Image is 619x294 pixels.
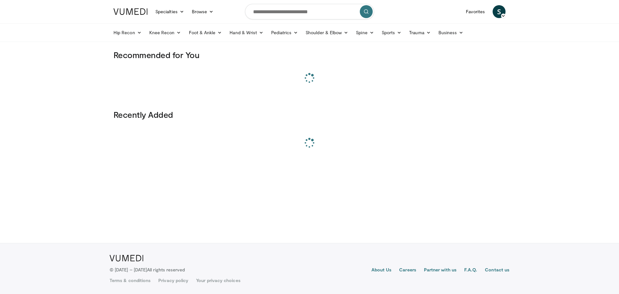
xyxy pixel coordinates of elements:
a: Shoulder & Elbow [302,26,352,39]
a: Favorites [462,5,489,18]
a: Partner with us [424,267,457,274]
a: Contact us [485,267,509,274]
a: Knee Recon [145,26,185,39]
img: VuMedi Logo [113,8,148,15]
a: S [493,5,506,18]
a: Business [435,26,467,39]
a: Terms & conditions [110,277,151,284]
p: © [DATE] – [DATE] [110,267,185,273]
span: All rights reserved [147,267,185,272]
a: Spine [352,26,378,39]
a: Careers [399,267,416,274]
input: Search topics, interventions [245,4,374,19]
a: Foot & Ankle [185,26,226,39]
a: Pediatrics [267,26,302,39]
a: Specialties [152,5,188,18]
a: Privacy policy [158,277,188,284]
a: About Us [371,267,392,274]
a: Browse [188,5,218,18]
img: VuMedi Logo [110,255,143,261]
a: Hip Recon [110,26,145,39]
a: F.A.Q. [464,267,477,274]
h3: Recommended for You [113,50,506,60]
a: Your privacy choices [196,277,240,284]
h3: Recently Added [113,109,506,120]
a: Sports [378,26,406,39]
a: Trauma [405,26,435,39]
a: Hand & Wrist [226,26,267,39]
